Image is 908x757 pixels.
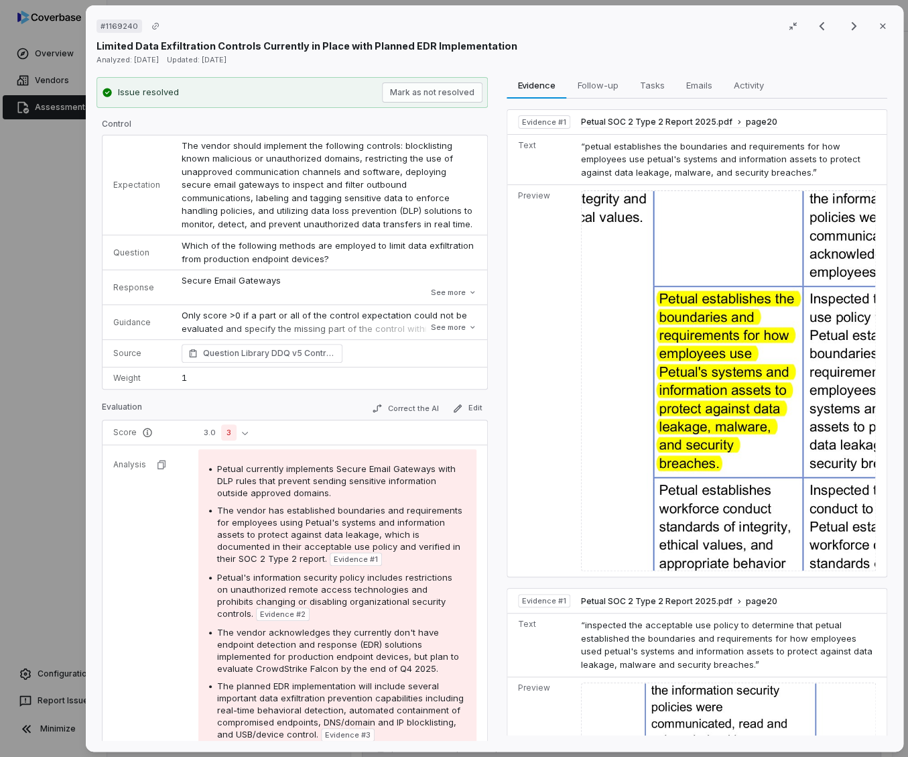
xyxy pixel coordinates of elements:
span: “inspected the acceptable use policy to determine that petual established the boundaries and requ... [581,620,872,670]
button: Correct the AI [366,400,444,416]
p: Response [113,282,160,293]
p: Weight [113,373,160,384]
td: Text [507,614,575,677]
span: The vendor has established boundaries and requirements for employees using Petual's systems and i... [217,505,462,564]
div: Issue resolved [118,86,179,99]
span: Evidence # 1 [521,595,566,606]
span: Question Library DDQ v5 Control Set Proactive Security [203,347,336,360]
p: Limited Data Exfiltration Controls Currently in Place with Planned EDR Implementation [96,39,517,53]
button: Mark as not resolved [381,82,482,103]
p: Secure Email Gateways Email DLP rules prevent sending sensitive information outside approved doma... [182,274,476,340]
span: Petual SOC 2 Type 2 Report 2025.pdf [581,117,732,127]
span: page 20 [746,117,777,127]
button: Copy link [143,14,168,38]
span: Petual SOC 2 Type 2 Report 2025.pdf [581,596,732,607]
span: Evidence [512,76,560,94]
span: Which of the following methods are employed to limit data exfiltration from production endpoint d... [182,240,476,264]
span: Tasks [634,76,669,94]
button: Next result [840,18,866,34]
p: Guidance [113,317,160,328]
span: Updated: [DATE] [167,55,226,64]
p: Score [113,427,177,438]
span: Activity [728,76,769,94]
button: See more [426,280,480,304]
span: The vendor acknowledges they currently don't have endpoint detection and response (EDR) solutions... [217,627,459,674]
button: Edit [446,400,487,416]
span: Emails [680,76,717,94]
span: Petual's information security policy includes restrictions on unauthorized remote access technolo... [217,572,452,619]
button: 3.03 [198,424,253,441]
button: Petual SOC 2 Type 2 Report 2025.pdfpage20 [581,117,777,128]
td: Text [507,134,575,185]
td: Preview [507,185,575,577]
span: Follow-up [572,76,623,94]
span: Evidence # 3 [325,730,371,740]
span: 1 [182,372,187,383]
p: Source [113,348,160,359]
button: Petual SOC 2 Type 2 Report 2025.pdfpage20 [581,596,777,607]
button: Previous result [807,18,834,34]
p: Question [113,247,160,258]
img: 061eaa2a817f4c39856bcc805724c505_original.jpg_w1200.jpg [581,190,875,571]
p: Analysis [113,459,146,470]
span: # 1169240 [101,21,138,32]
span: Petual currently implements Secure Email Gateways with DLP rules that prevent sending sensitive i... [217,463,456,498]
button: See more [426,315,480,339]
span: The vendor should implement the following controls: blocklisting known malicious or unauthorized ... [182,140,475,229]
p: Expectation [113,180,160,190]
span: Analyzed: [DATE] [96,55,159,64]
p: Control [102,119,488,135]
span: Evidence # 2 [260,609,306,620]
span: “petual establishes the boundaries and requirements for how employees use petual's systems and in... [581,141,860,178]
span: The planned EDR implementation will include several important data exfiltration prevention capabi... [217,681,464,740]
span: page 20 [746,596,777,607]
span: Evidence # 1 [521,117,566,127]
p: Only score >0 if a part or all of the control expectation could not be evaluated and specify the ... [182,309,476,388]
p: Evaluation [102,402,142,418]
span: 3 [221,424,237,441]
span: Evidence # 1 [334,554,378,565]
